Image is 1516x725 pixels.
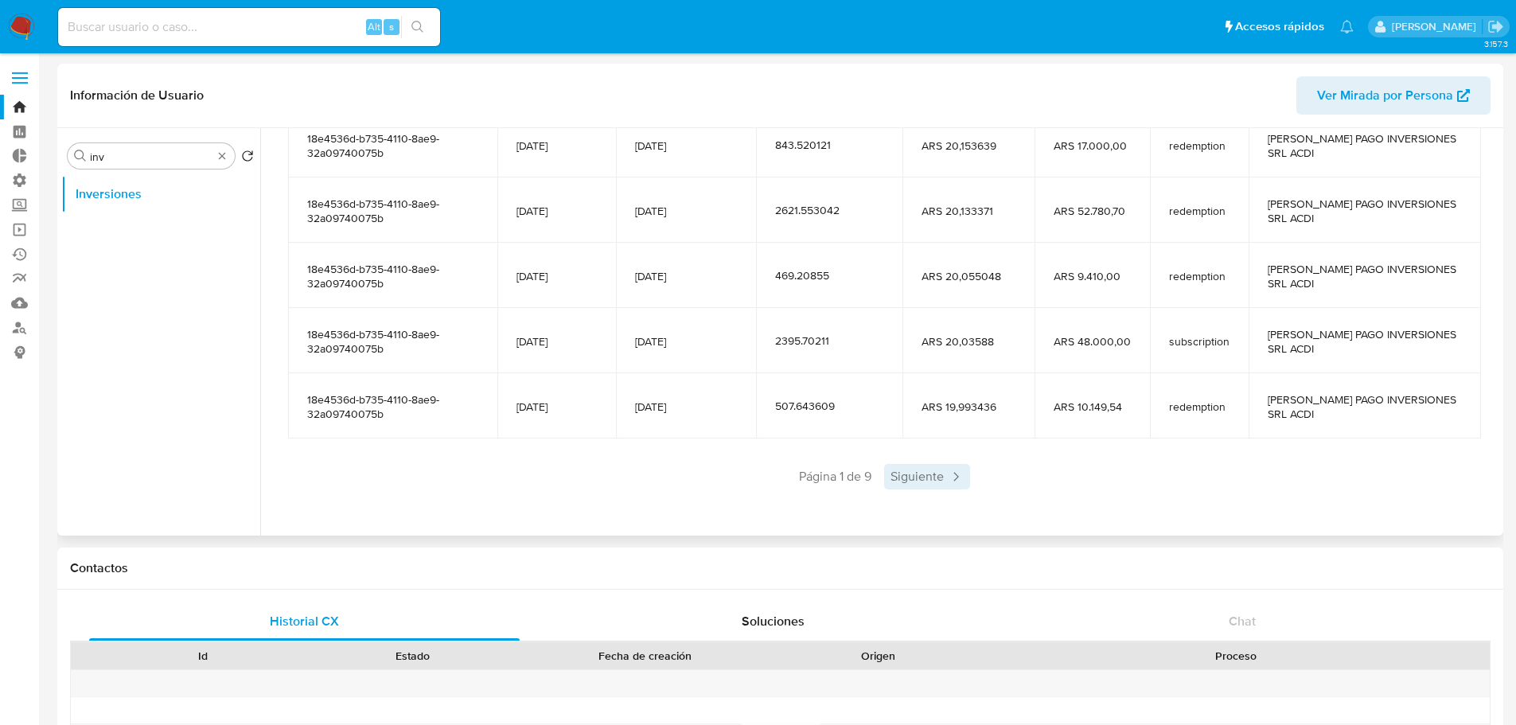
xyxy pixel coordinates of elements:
div: Estado [319,648,506,664]
button: Buscar [74,150,87,162]
span: Alt [368,19,380,34]
div: Fecha de creación [528,648,762,664]
input: Buscar usuario o caso... [58,17,440,37]
span: Accesos rápidos [1235,18,1324,35]
button: Volver al orden por defecto [241,150,254,167]
button: search-icon [401,16,434,38]
button: Borrar [216,150,228,162]
input: Buscar [90,150,212,164]
div: Id [110,648,297,664]
span: Soluciones [742,612,805,630]
span: Historial CX [270,612,339,630]
span: Ver Mirada por Persona [1317,76,1453,115]
div: Origen [785,648,972,664]
button: Ver Mirada por Persona [1296,76,1491,115]
span: s [389,19,394,34]
div: Proceso [994,648,1479,664]
a: Notificaciones [1340,20,1354,33]
a: Salir [1487,18,1504,35]
h1: Información de Usuario [70,88,204,103]
h1: Contactos [70,560,1491,576]
button: Inversiones [61,175,260,213]
p: alan.sanchez@mercadolibre.com [1392,19,1482,34]
span: Chat [1229,612,1256,630]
